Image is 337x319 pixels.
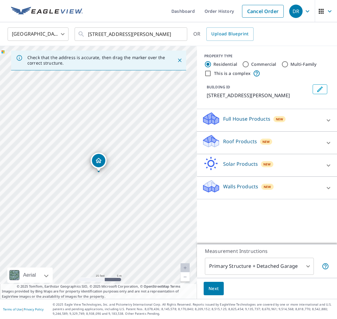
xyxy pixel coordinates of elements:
img: EV Logo [11,7,83,16]
span: Next [209,285,219,292]
label: This is a complex [214,70,251,76]
p: Solar Products [223,160,258,168]
span: Upload Blueprint [211,30,248,38]
button: Edit building 1 [313,84,327,94]
div: PROPERTY TYPE [204,53,330,59]
div: Dropped pin, building 1, Residential property, 2415 KELVIN AVE SASKATOON SK S7J0T4 [91,153,107,172]
div: OR [193,27,254,41]
button: Close [176,56,184,64]
div: Solar ProductsNew [202,157,332,174]
p: Walls Products [223,183,258,190]
div: Aerial [7,268,53,283]
button: Next [204,282,224,296]
span: New [276,117,283,122]
span: Your report will include the primary structure and a detached garage if one exists. [322,263,329,270]
p: [STREET_ADDRESS][PERSON_NAME] [207,92,310,99]
span: New [263,162,271,167]
p: Roof Products [223,138,257,145]
div: Roof ProductsNew [202,134,332,151]
p: Measurement Instructions [205,247,329,255]
p: BUILDING ID [207,84,230,90]
span: © 2025 TomTom, Earthstar Geographics SIO, © 2025 Microsoft Corporation, © [17,284,180,289]
a: Cancel Order [242,5,284,18]
div: [GEOGRAPHIC_DATA] [8,26,68,43]
a: OpenStreetMap [144,284,169,289]
p: Full House Products [223,115,270,122]
label: Multi-Family [290,61,317,67]
div: Walls ProductsNew [202,179,332,197]
a: Upload Blueprint [206,27,253,41]
div: Primary Structure + Detached Garage [205,258,314,275]
a: Current Level 20, Zoom In Disabled [181,263,190,272]
p: | [3,307,44,311]
label: Commercial [251,61,276,67]
a: Terms [170,284,180,289]
div: Aerial [21,268,38,283]
input: Search by address or latitude-longitude [88,26,175,43]
p: Check that the address is accurate, then drag the marker over the correct structure. [27,55,166,66]
span: New [262,139,270,144]
a: Terms of Use [3,307,22,311]
span: New [264,184,271,189]
div: Full House ProductsNew [202,112,332,129]
a: Privacy Policy [24,307,44,311]
a: Current Level 20, Zoom Out [181,272,190,282]
div: DR [289,5,303,18]
label: Residential [213,61,237,67]
p: © 2025 Eagle View Technologies, Inc. and Pictometry International Corp. All Rights Reserved. Repo... [53,302,334,316]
